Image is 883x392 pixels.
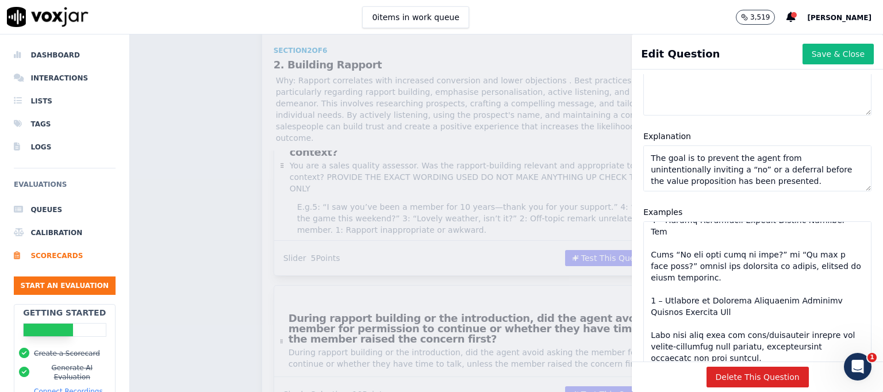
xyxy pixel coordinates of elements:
[641,46,720,62] h1: Edit Question
[34,363,110,382] button: Generate AI Evaluation
[803,44,874,64] button: Save & Close
[643,207,682,217] label: Examples
[807,10,883,24] button: [PERSON_NAME]
[14,244,116,267] a: Scorecards
[736,10,786,25] button: 3,519
[14,113,116,136] a: Tags
[34,349,100,358] button: Create a Scorecard
[707,367,809,387] button: Delete This Question
[14,221,116,244] a: Calibration
[14,198,116,221] a: Queues
[7,7,89,27] img: voxjar logo
[736,10,775,25] button: 3,519
[643,132,691,141] label: Explanation
[23,307,106,318] h2: Getting Started
[14,90,116,113] a: Lists
[867,353,877,362] span: 1
[14,44,116,67] a: Dashboard
[14,178,116,198] h6: Evaluations
[14,276,116,295] button: Start an Evaluation
[362,6,469,28] button: 0items in work queue
[750,13,770,22] p: 3,519
[807,14,872,22] span: [PERSON_NAME]
[14,67,116,90] a: Interactions
[14,136,116,159] a: Logs
[844,353,872,381] iframe: Intercom live chat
